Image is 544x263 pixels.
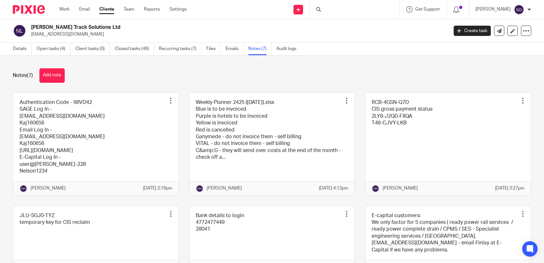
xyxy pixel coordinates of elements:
[30,185,66,191] p: [PERSON_NAME]
[495,185,524,191] p: [DATE] 3:27pm
[319,185,348,191] p: [DATE] 4:13pm
[99,6,114,13] a: Clients
[13,72,33,79] h1: Notes
[454,26,491,36] a: Create task
[115,43,154,55] a: Closed tasks (46)
[169,6,186,13] a: Settings
[124,6,134,13] a: Team
[31,24,361,31] h2: [PERSON_NAME] Track Solutions Ltd
[207,185,242,191] p: [PERSON_NAME]
[13,43,32,55] a: Details
[144,6,160,13] a: Reports
[206,43,221,55] a: Files
[31,31,444,38] p: [EMAIL_ADDRESS][DOMAIN_NAME]
[514,4,524,15] img: svg%3E
[13,5,45,14] img: Pixie
[75,43,110,55] a: Client tasks (0)
[475,6,511,13] p: [PERSON_NAME]
[20,185,27,192] img: svg%3E
[143,185,172,191] p: [DATE] 2:19pm
[59,6,70,13] a: Work
[276,43,301,55] a: Audit logs
[27,73,33,78] span: (7)
[383,185,418,191] p: [PERSON_NAME]
[79,6,90,13] a: Email
[13,24,26,38] img: svg%3E
[196,185,203,192] img: svg%3E
[415,7,440,12] span: Get Support
[37,43,70,55] a: Open tasks (4)
[248,43,272,55] a: Notes (7)
[159,43,202,55] a: Recurring tasks (7)
[226,43,243,55] a: Emails
[39,68,65,83] button: Add note
[372,185,379,192] img: svg%3E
